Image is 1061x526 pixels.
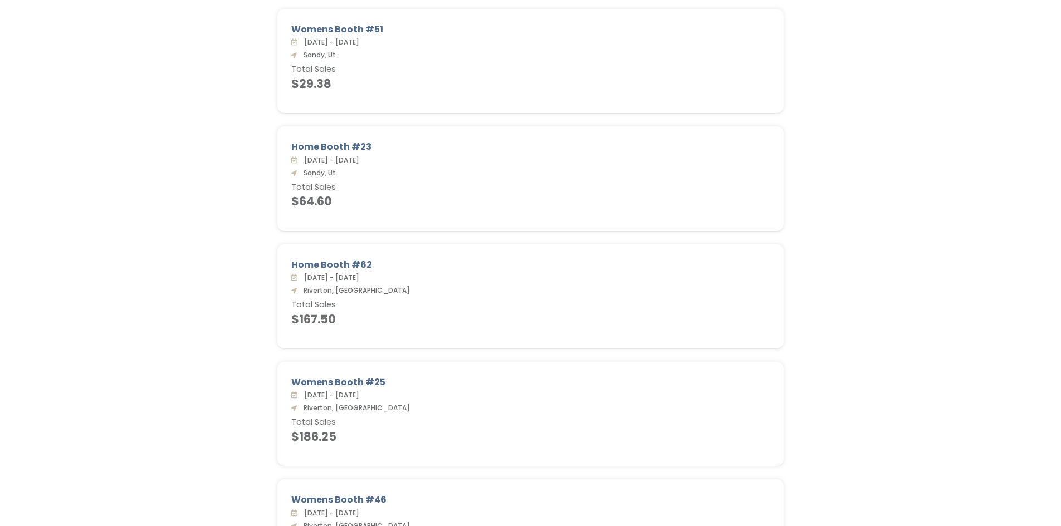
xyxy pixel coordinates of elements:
span: [DATE] - [DATE] [300,508,359,518]
div: Womens Booth #51 [291,23,770,36]
div: Home Booth #62 [291,258,770,272]
h6: Total Sales [291,301,770,309]
span: Sandy, Ut [299,168,336,178]
h4: $64.60 [291,195,770,208]
div: Womens Booth #25 [291,376,770,389]
h6: Total Sales [291,418,770,427]
h6: Total Sales [291,65,770,74]
div: Home Booth #23 [291,140,770,154]
h4: $186.25 [291,430,770,443]
h4: $29.38 [291,77,770,90]
h6: Total Sales [291,183,770,192]
span: [DATE] - [DATE] [300,37,359,47]
span: Sandy, Ut [299,50,336,60]
span: [DATE] - [DATE] [300,273,359,282]
h4: $167.50 [291,313,770,326]
span: Riverton, [GEOGRAPHIC_DATA] [299,403,410,412]
span: [DATE] - [DATE] [300,390,359,400]
div: Womens Booth #46 [291,493,770,507]
span: [DATE] - [DATE] [300,155,359,165]
span: Riverton, [GEOGRAPHIC_DATA] [299,286,410,295]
